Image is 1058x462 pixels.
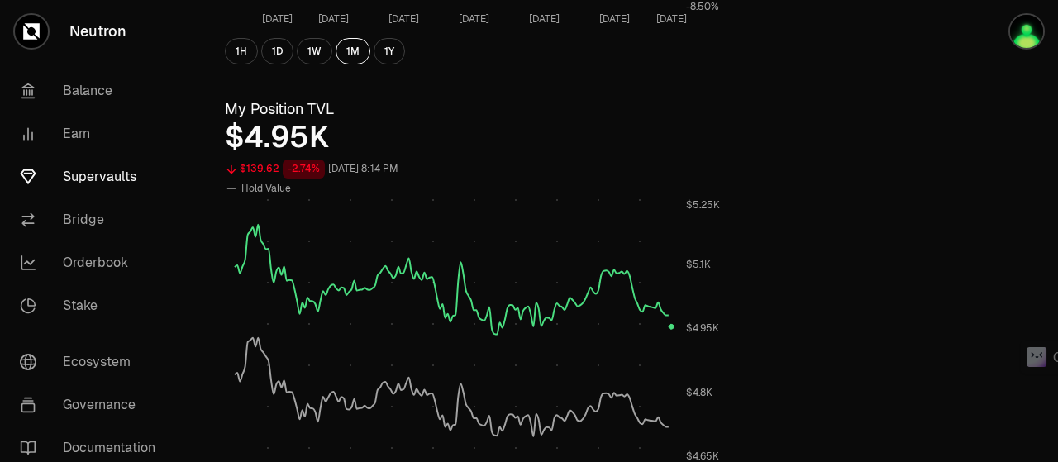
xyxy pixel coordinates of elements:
a: Earn [7,112,179,155]
span: Hold Value [241,182,291,195]
div: $139.62 [240,160,279,179]
tspan: [DATE] [529,12,560,26]
tspan: $4.95K [686,321,719,335]
tspan: [DATE] [656,12,687,26]
button: 1D [261,38,293,64]
a: Ecosystem [7,341,179,383]
button: 1Y [374,38,405,64]
img: Kycka wallet [1010,15,1043,48]
tspan: $4.8K [686,386,712,399]
tspan: [DATE] [318,12,349,26]
div: [DATE] 8:14 PM [328,160,398,179]
a: Balance [7,69,179,112]
h3: My Position TVL [225,98,721,121]
div: -2.74% [283,160,325,179]
tspan: [DATE] [459,12,489,26]
a: Supervaults [7,155,179,198]
button: 1H [225,38,258,64]
a: Bridge [7,198,179,241]
a: Governance [7,383,179,426]
tspan: [DATE] [262,12,293,26]
tspan: [DATE] [388,12,419,26]
a: Orderbook [7,241,179,284]
tspan: $5.25K [686,198,720,212]
a: Stake [7,284,179,327]
div: $4.95K [225,121,721,154]
button: 1W [297,38,332,64]
tspan: [DATE] [599,12,630,26]
button: 1M [336,38,370,64]
tspan: $5.1K [686,258,711,271]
